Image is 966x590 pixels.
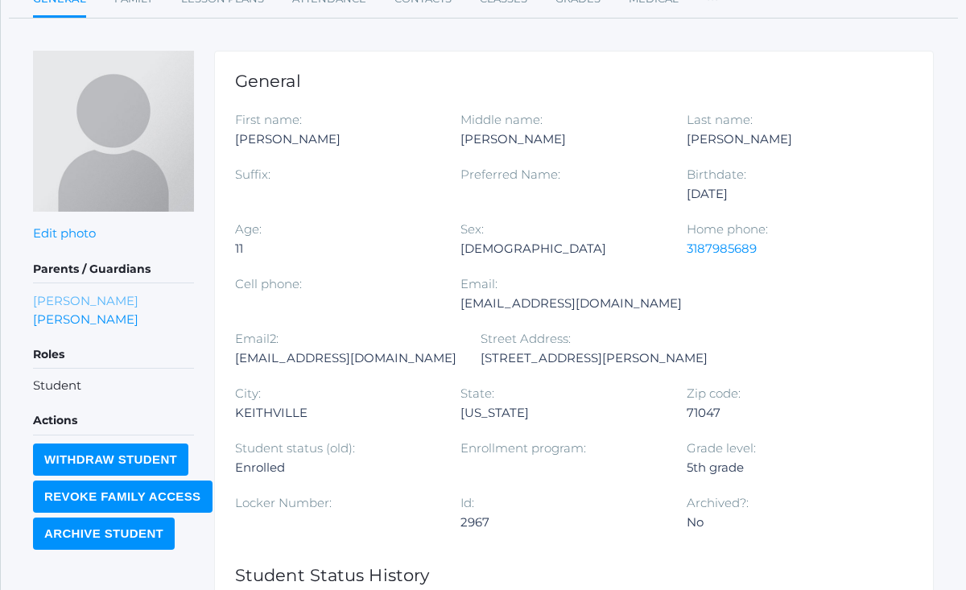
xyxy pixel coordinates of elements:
label: First name: [235,112,302,127]
label: Last name: [687,112,753,127]
label: Age: [235,221,262,237]
label: Preferred Name: [460,167,560,182]
label: Grade level: [687,440,756,456]
label: Sex: [460,221,484,237]
h5: Roles [33,341,194,369]
div: KEITHVILLE [235,403,436,423]
label: Enrollment program: [460,440,586,456]
div: 2967 [460,513,662,532]
a: [PERSON_NAME] [33,291,138,310]
label: Street Address: [481,331,571,346]
div: Enrolled [235,458,436,477]
img: Caroline Desonier [33,51,194,212]
input: Archive Student [33,518,175,550]
label: Zip code: [687,386,741,401]
div: [DATE] [687,184,888,204]
h1: General [235,72,913,90]
div: No [687,513,888,532]
label: Cell phone: [235,276,302,291]
div: [PERSON_NAME] [460,130,662,149]
label: Archived?: [687,495,749,510]
li: Student [33,377,194,395]
label: Home phone: [687,221,768,237]
label: Email2: [235,331,279,346]
label: Student status (old): [235,440,355,456]
div: [EMAIL_ADDRESS][DOMAIN_NAME] [235,349,456,368]
a: Edit photo [33,225,96,241]
div: [PERSON_NAME] [235,130,436,149]
div: 5th grade [687,458,888,477]
div: [US_STATE] [460,403,662,423]
a: [PERSON_NAME] [33,310,138,328]
label: Middle name: [460,112,543,127]
div: [DEMOGRAPHIC_DATA] [460,239,662,258]
label: Suffix: [235,167,270,182]
div: 71047 [687,403,888,423]
label: Id: [460,495,474,510]
a: 3187985689 [687,241,757,256]
label: Birthdate: [687,167,746,182]
div: [EMAIL_ADDRESS][DOMAIN_NAME] [460,294,682,313]
label: State: [460,386,494,401]
div: [STREET_ADDRESS][PERSON_NAME] [481,349,708,368]
label: City: [235,386,261,401]
h5: Parents / Guardians [33,256,194,283]
input: Withdraw Student [33,444,188,476]
h1: Student Status History [235,566,913,584]
input: Revoke Family Access [33,481,213,513]
h5: Actions [33,407,194,435]
div: 11 [235,239,436,258]
label: Locker Number: [235,495,332,510]
label: Email: [460,276,497,291]
div: [PERSON_NAME] [687,130,888,149]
